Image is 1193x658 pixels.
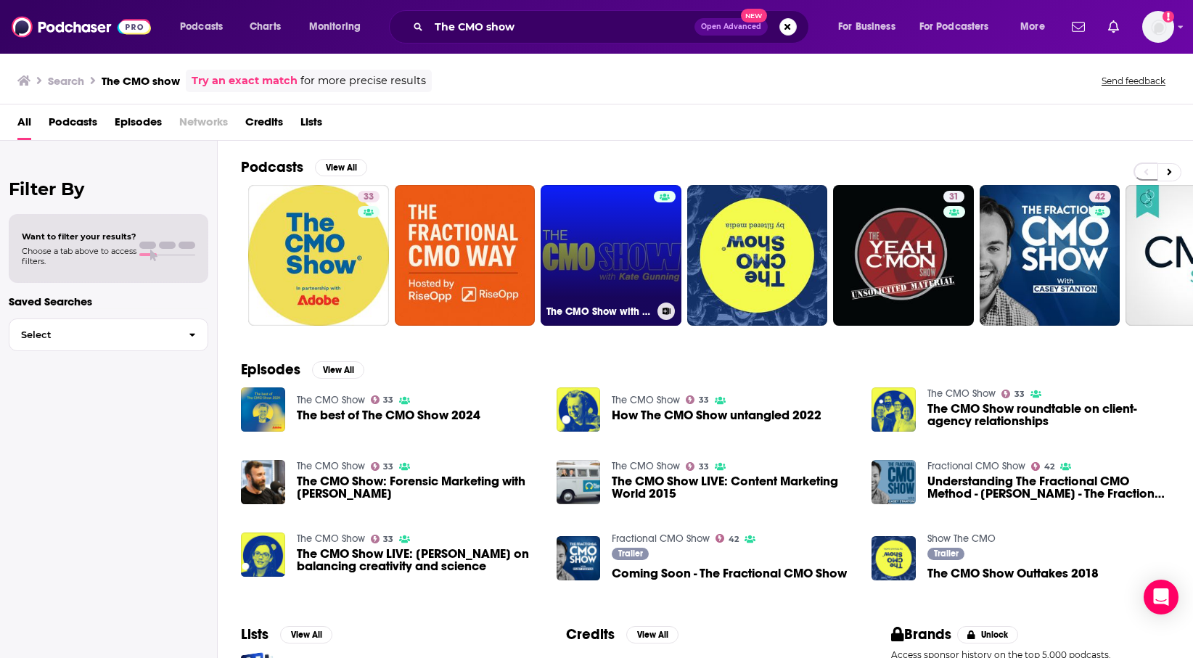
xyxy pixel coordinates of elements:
a: 42 [980,185,1120,326]
span: Understanding The Fractional CMO Method - [PERSON_NAME] - The Fractional CMO Show - Episode #043 [927,475,1170,500]
button: open menu [828,15,914,38]
span: 31 [949,190,959,205]
h2: Lists [241,625,268,643]
a: The CMO Show Outtakes 2018 [927,567,1099,580]
span: 33 [1014,391,1025,398]
span: 33 [383,397,393,403]
a: 33 [371,462,394,471]
a: Understanding The Fractional CMO Method - Casey Stanton - The Fractional CMO Show - Episode #043 [927,475,1170,500]
span: Want to filter your results? [22,231,136,242]
a: Show notifications dropdown [1102,15,1125,39]
a: The CMO Show LIVE: Tamara Howe on balancing creativity and science [297,548,539,572]
img: The CMO Show Outtakes 2018 [872,536,916,580]
h2: Brands [891,625,951,643]
a: The best of The CMO Show 2024 [297,409,480,421]
span: For Business [838,17,895,37]
span: for more precise results [300,73,426,89]
a: The CMO Show: Forensic Marketing with Tomer Garzberg [297,475,539,500]
a: The CMO Show with [PERSON_NAME] [541,185,681,326]
a: 31 [943,191,964,202]
span: 33 [364,190,374,205]
span: Choose a tab above to access filters. [22,246,136,266]
button: open menu [299,15,380,38]
img: Coming Soon - The Fractional CMO Show [557,536,601,580]
button: open menu [1010,15,1063,38]
img: The CMO Show LIVE: Content Marketing World 2015 [557,460,601,504]
a: 33 [371,395,394,404]
svg: Add a profile image [1163,11,1174,22]
a: 33 [371,535,394,543]
a: The CMO Show roundtable on client-agency relationships [927,403,1170,427]
span: Trailer [618,549,643,558]
img: The best of The CMO Show 2024 [241,387,285,432]
a: The CMO Show [612,460,680,472]
a: The CMO Show [297,532,365,545]
span: More [1020,17,1045,37]
a: 33 [248,185,389,326]
span: Podcasts [180,17,223,37]
a: PodcastsView All [241,158,367,176]
span: 33 [383,464,393,470]
p: Saved Searches [9,295,208,308]
h3: The CMO Show with [PERSON_NAME] [546,305,652,318]
a: The CMO Show [297,460,365,472]
input: Search podcasts, credits, & more... [429,15,694,38]
a: Credits [245,110,283,140]
a: 42 [1089,191,1111,202]
a: 33 [686,395,709,404]
a: Lists [300,110,322,140]
span: The CMO Show: Forensic Marketing with [PERSON_NAME] [297,475,539,500]
span: For Podcasters [919,17,989,37]
a: 33 [686,462,709,471]
a: 33 [358,191,380,202]
h2: Podcasts [241,158,303,176]
button: View All [626,626,679,643]
h2: Credits [566,625,615,643]
h2: Filter By [9,178,208,200]
a: 33 [1001,390,1025,398]
span: Trailer [934,549,959,558]
a: EpisodesView All [241,361,364,379]
a: 42 [1031,462,1054,471]
a: Episodes [115,110,162,140]
img: Podchaser - Follow, Share and Rate Podcasts [12,13,151,41]
div: Open Intercom Messenger [1144,580,1178,614]
a: The CMO Show: Forensic Marketing with Tomer Garzberg [241,460,285,504]
img: The CMO Show LIVE: Tamara Howe on balancing creativity and science [241,532,285,577]
button: Unlock [957,626,1019,643]
a: 31 [833,185,974,326]
span: 33 [383,536,393,543]
img: The CMO Show roundtable on client-agency relationships [872,387,916,432]
a: Podcasts [49,110,97,140]
a: All [17,110,31,140]
h2: Episodes [241,361,300,379]
a: ListsView All [241,625,332,643]
a: Show notifications dropdown [1066,15,1091,39]
span: Select [9,330,177,340]
a: How The CMO Show untangled 2022 [612,409,821,421]
button: Show profile menu [1142,11,1174,43]
a: Charts [240,15,290,38]
a: Try an exact match [192,73,298,89]
a: The CMO Show LIVE: Content Marketing World 2015 [612,475,854,500]
h3: Search [48,74,84,88]
span: Coming Soon - The Fractional CMO Show [612,567,847,580]
button: Open AdvancedNew [694,18,768,36]
span: Monitoring [309,17,361,37]
a: The CMO Show [297,394,365,406]
img: Understanding The Fractional CMO Method - Casey Stanton - The Fractional CMO Show - Episode #043 [872,460,916,504]
a: Show The CMO [927,532,996,545]
span: 33 [699,397,709,403]
button: View All [315,159,367,176]
span: Logged in as patiencebaldacci [1142,11,1174,43]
